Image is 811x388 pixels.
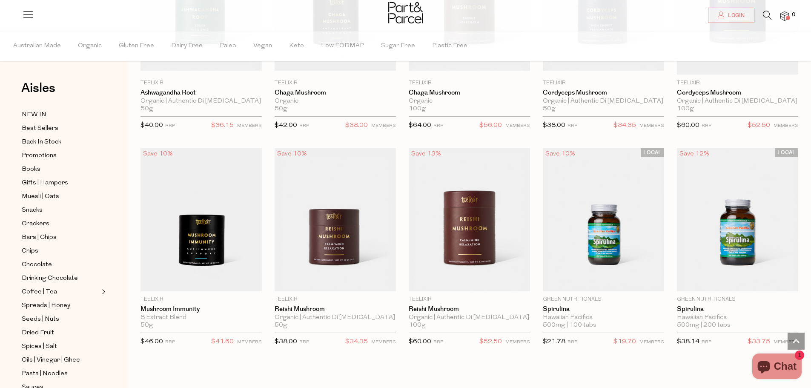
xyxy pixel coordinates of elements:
inbox-online-store-chat: Shopify online store chat [750,354,804,381]
a: Spirulina [543,305,664,313]
span: $42.00 [275,122,297,129]
div: Hawaiian Pacifica [543,314,664,322]
a: Chocolate [22,259,99,270]
span: $56.00 [479,120,502,131]
a: Spirulina [677,305,798,313]
span: $36.15 [211,120,234,131]
div: Save 13% [409,148,444,160]
span: $38.00 [345,120,368,131]
span: Dried Fruit [22,328,54,338]
span: Australian Made [13,31,61,61]
span: 100g [677,105,694,113]
p: Green Nutritionals [677,296,798,303]
span: $21.78 [543,339,565,345]
span: Plastic Free [432,31,467,61]
a: Reishi Mushroom [275,305,396,313]
div: Organic | Authentic Di [MEDICAL_DATA] Source [543,98,664,105]
span: $60.00 [409,339,431,345]
span: Best Sellers [22,124,58,134]
span: Keto [289,31,304,61]
a: Mushroom Immunity [140,305,262,313]
span: $52.50 [479,336,502,348]
span: Vegan [253,31,272,61]
span: $40.00 [140,122,163,129]
a: Oils | Vinegar | Ghee [22,355,99,365]
span: 50g [275,105,287,113]
span: Chocolate [22,260,52,270]
small: RRP [702,124,711,128]
span: 500mg | 200 tabs [677,322,731,329]
span: Oils | Vinegar | Ghee [22,355,80,365]
small: RRP [165,340,175,345]
p: Teelixir [409,296,530,303]
a: Chaga Mushroom [409,89,530,97]
a: 0 [780,11,789,20]
span: $38.00 [543,122,565,129]
img: Mushroom Immunity [140,148,262,291]
p: Teelixir [275,296,396,303]
a: Ashwagandha Root [140,89,262,97]
a: Back In Stock [22,137,99,147]
small: RRP [165,124,175,128]
span: 50g [140,322,153,329]
span: Aisles [21,79,55,98]
a: Books [22,164,99,175]
p: Teelixir [543,79,664,87]
span: 500mg | 100 tabs [543,322,596,329]
p: Teelixir [275,79,396,87]
span: Gifts | Hampers [22,178,68,188]
span: Seeds | Nuts [22,314,59,325]
a: Crackers [22,218,99,229]
span: $33.75 [748,336,770,348]
p: Teelixir [409,79,530,87]
img: Spirulina [677,148,798,291]
small: MEMBERS [505,340,530,345]
div: Organic [409,98,530,105]
span: Organic [78,31,102,61]
span: $38.00 [275,339,297,345]
span: Sugar Free [381,31,415,61]
p: Teelixir [677,79,798,87]
small: MEMBERS [639,124,664,128]
small: RRP [702,340,711,345]
span: Chips [22,246,38,256]
span: $41.60 [211,336,234,348]
div: Organic [275,98,396,105]
div: Organic | Authentic Di [MEDICAL_DATA] Source [677,98,798,105]
div: Hawaiian Pacifica [677,314,798,322]
a: Chaga Mushroom [275,89,396,97]
span: 100g [409,322,426,329]
div: Organic | Authentic Di [MEDICAL_DATA] Source [140,98,262,105]
small: MEMBERS [237,340,262,345]
span: Coffee | Tea [22,287,57,297]
a: Snacks [22,205,99,216]
span: $46.00 [140,339,163,345]
span: 50g [543,105,556,113]
div: 8 Extract Blend [140,314,262,322]
p: Teelixir [140,296,262,303]
span: Promotions [22,151,57,161]
div: Save 12% [677,148,712,160]
a: Spices | Salt [22,341,99,352]
span: Snacks [22,205,43,216]
a: Cordyceps Mushroom [543,89,664,97]
span: Paleo [220,31,236,61]
span: $19.70 [613,336,636,348]
small: RRP [567,124,577,128]
span: LOCAL [641,148,664,157]
small: MEMBERS [505,124,530,128]
span: $34.35 [345,336,368,348]
span: 50g [140,105,153,113]
span: Low FODMAP [321,31,364,61]
a: NEW IN [22,109,99,120]
span: $34.35 [613,120,636,131]
a: Reishi Mushroom [409,305,530,313]
a: Chips [22,246,99,256]
span: Drinking Chocolate [22,273,78,284]
span: NEW IN [22,110,46,120]
small: MEMBERS [639,340,664,345]
small: RRP [299,124,309,128]
span: Books [22,164,40,175]
small: MEMBERS [774,124,798,128]
small: RRP [433,340,443,345]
